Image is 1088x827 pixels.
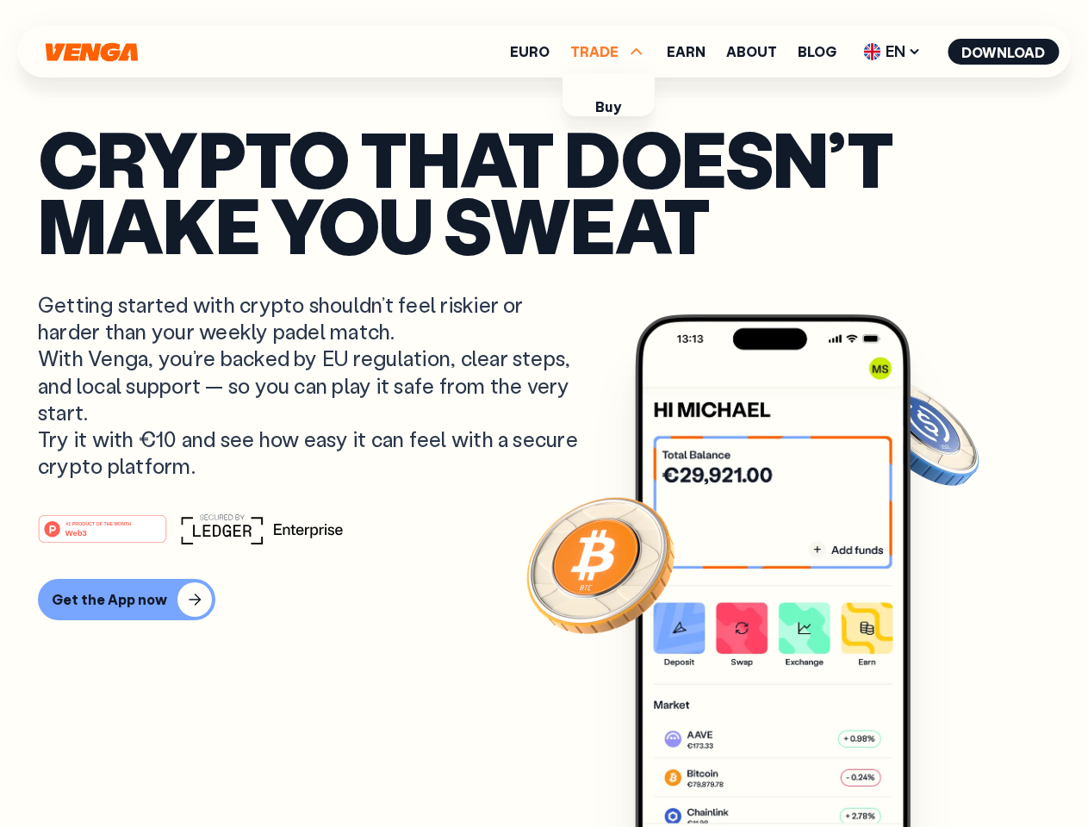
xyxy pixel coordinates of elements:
[38,579,215,620] button: Get the App now
[570,41,646,62] span: TRADE
[726,45,777,59] a: About
[863,43,880,60] img: flag-uk
[52,591,167,608] div: Get the App now
[510,45,550,59] a: Euro
[38,125,1050,257] p: Crypto that doesn’t make you sweat
[595,97,620,115] a: Buy
[43,42,140,62] svg: Home
[798,45,836,59] a: Blog
[65,521,131,526] tspan: #1 PRODUCT OF THE MONTH
[523,487,678,642] img: Bitcoin
[65,528,87,538] tspan: Web3
[859,370,983,494] img: USDC coin
[570,45,619,59] span: TRADE
[948,39,1059,65] button: Download
[38,525,167,547] a: #1 PRODUCT OF THE MONTHWeb3
[857,38,927,65] span: EN
[38,291,582,479] p: Getting started with crypto shouldn’t feel riskier or harder than your weekly padel match. With V...
[667,45,706,59] a: Earn
[38,579,1050,620] a: Get the App now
